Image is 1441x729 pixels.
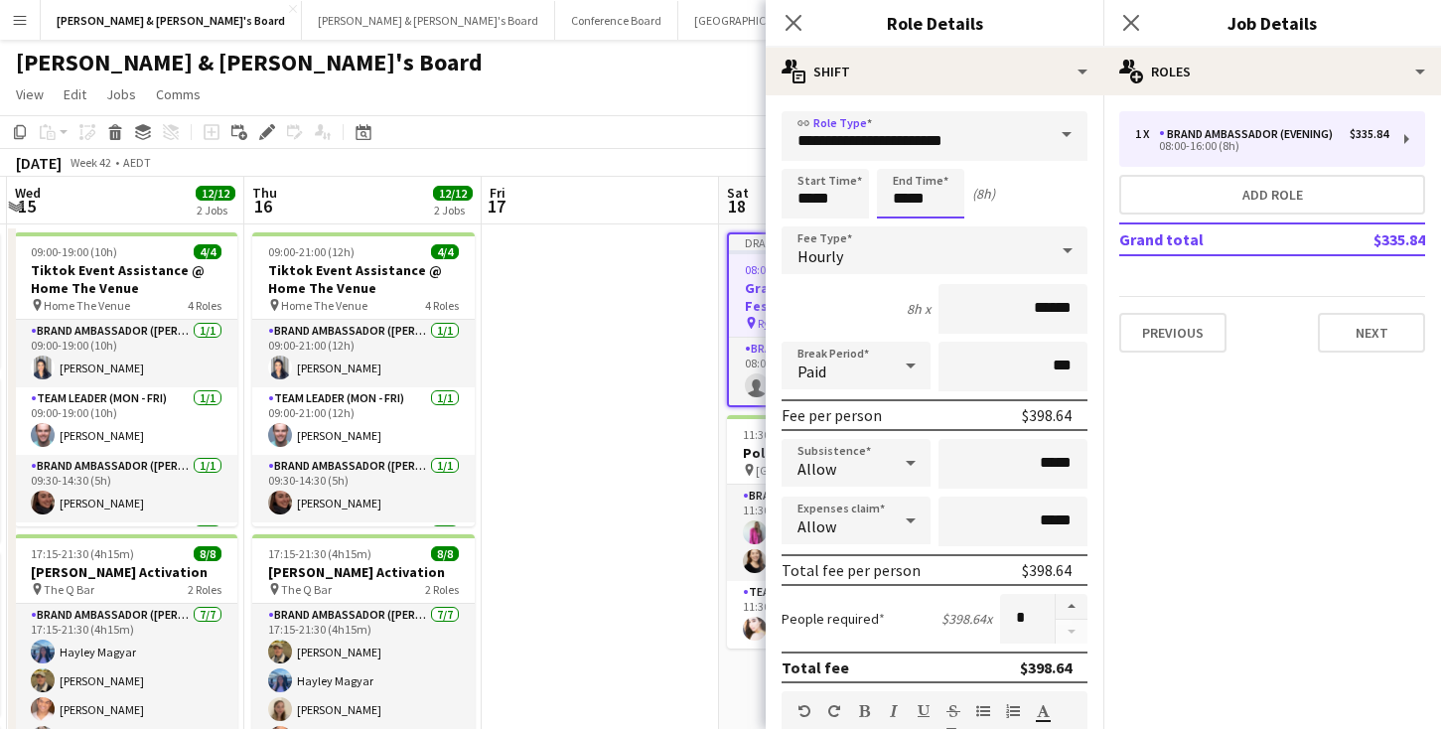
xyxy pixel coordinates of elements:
[766,10,1103,36] h3: Role Details
[1103,48,1441,95] div: Roles
[64,85,86,103] span: Edit
[431,244,459,259] span: 4/4
[1119,175,1425,215] button: Add role
[1022,560,1072,580] div: $398.64
[252,387,475,455] app-card-role: Team Leader (Mon - Fri)1/109:00-21:00 (12h)[PERSON_NAME]
[1036,703,1050,719] button: Text Color
[743,427,823,442] span: 11:30-15:30 (4h)
[1135,127,1159,141] div: 1 x
[756,463,865,478] span: [GEOGRAPHIC_DATA]
[15,522,237,590] app-card-role: Brand Ambassador ([PERSON_NAME])1/1
[123,155,151,170] div: AEDT
[16,85,44,103] span: View
[188,582,221,597] span: 2 Roles
[946,703,960,719] button: Strikethrough
[1022,405,1072,425] div: $398.64
[15,563,237,581] h3: [PERSON_NAME] Activation
[766,48,1103,95] div: Shift
[431,546,459,561] span: 8/8
[1103,10,1441,36] h3: Job Details
[917,703,931,719] button: Underline
[44,298,130,313] span: Home The Venue
[252,563,475,581] h3: [PERSON_NAME] Activation
[252,320,475,387] app-card-role: Brand Ambassador ([PERSON_NAME])1/109:00-21:00 (12h)[PERSON_NAME]
[15,261,237,297] h3: Tiktok Event Assistance @ Home The Venue
[31,244,117,259] span: 09:00-19:00 (10h)
[1135,141,1388,151] div: 08:00-16:00 (8h)
[12,195,41,218] span: 15
[1119,223,1308,255] td: Grand total
[976,703,990,719] button: Unordered List
[1006,703,1020,719] button: Ordered List
[281,298,367,313] span: Home The Venue
[797,362,826,381] span: Paid
[156,85,201,103] span: Comms
[148,81,209,107] a: Comms
[252,261,475,297] h3: Tiktok Event Assistance @ Home The Venue
[249,195,277,218] span: 16
[797,459,836,479] span: Allow
[16,153,62,173] div: [DATE]
[1308,223,1425,255] td: $335.84
[31,546,134,561] span: 17:15-21:30 (4h15m)
[1318,313,1425,353] button: Next
[797,703,811,719] button: Undo
[252,184,277,202] span: Thu
[197,203,234,218] div: 2 Jobs
[15,232,237,526] app-job-card: 09:00-19:00 (10h)4/4Tiktok Event Assistance @ Home The Venue Home The Venue4 RolesBrand Ambassado...
[302,1,555,40] button: [PERSON_NAME] & [PERSON_NAME]'s Board
[729,279,947,315] h3: Granny [PERSON_NAME] Festival
[252,232,475,526] app-job-card: 09:00-21:00 (12h)4/4Tiktok Event Assistance @ Home The Venue Home The Venue4 RolesBrand Ambassado...
[887,703,901,719] button: Italic
[724,195,749,218] span: 18
[729,234,947,250] div: Draft
[827,703,841,719] button: Redo
[98,81,144,107] a: Jobs
[797,246,843,266] span: Hourly
[56,81,94,107] a: Edit
[425,582,459,597] span: 2 Roles
[1020,657,1072,677] div: $398.64
[727,444,949,462] h3: Polestar AFL Series
[678,1,820,40] button: [GEOGRAPHIC_DATA]
[268,244,355,259] span: 09:00-21:00 (12h)
[1159,127,1341,141] div: Brand Ambassador (Evening)
[782,405,882,425] div: Fee per person
[727,232,949,407] div: Draft08:00-16:00 (8h)0/1Granny [PERSON_NAME] Festival Ryde1 RoleBrand Ambassador (Evening)0/108:0...
[490,184,505,202] span: Fri
[8,81,52,107] a: View
[425,298,459,313] span: 4 Roles
[555,1,678,40] button: Conference Board
[66,155,115,170] span: Week 42
[745,262,825,277] span: 08:00-16:00 (8h)
[106,85,136,103] span: Jobs
[281,582,332,597] span: The Q Bar
[782,610,885,628] label: People required
[907,300,931,318] div: 8h x
[15,184,41,202] span: Wed
[41,1,302,40] button: [PERSON_NAME] & [PERSON_NAME]'s Board
[252,455,475,522] app-card-role: Brand Ambassador ([PERSON_NAME])1/109:30-14:30 (5h)[PERSON_NAME]
[434,203,472,218] div: 2 Jobs
[44,582,94,597] span: The Q Bar
[252,522,475,590] app-card-role: Brand Ambassador ([PERSON_NAME])1/1
[782,657,849,677] div: Total fee
[194,546,221,561] span: 8/8
[857,703,871,719] button: Bold
[729,338,947,405] app-card-role: Brand Ambassador (Evening)0/108:00-16:00 (8h)
[972,185,995,203] div: (8h)
[433,186,473,201] span: 12/12
[727,485,949,581] app-card-role: Brand Ambassador ([DATE])2/211:30-15:30 (4h)[PERSON_NAME][PERSON_NAME]
[758,316,783,331] span: Ryde
[188,298,221,313] span: 4 Roles
[16,48,483,77] h1: [PERSON_NAME] & [PERSON_NAME]'s Board
[1056,594,1087,620] button: Increase
[727,415,949,649] app-job-card: 11:30-15:30 (4h)3/3Polestar AFL Series [GEOGRAPHIC_DATA]2 RolesBrand Ambassador ([DATE])2/211:30-...
[941,610,992,628] div: $398.64 x
[727,581,949,649] app-card-role: Team Leader ([DATE])1/111:30-15:30 (4h)[PERSON_NAME]
[268,546,371,561] span: 17:15-21:30 (4h15m)
[487,195,505,218] span: 17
